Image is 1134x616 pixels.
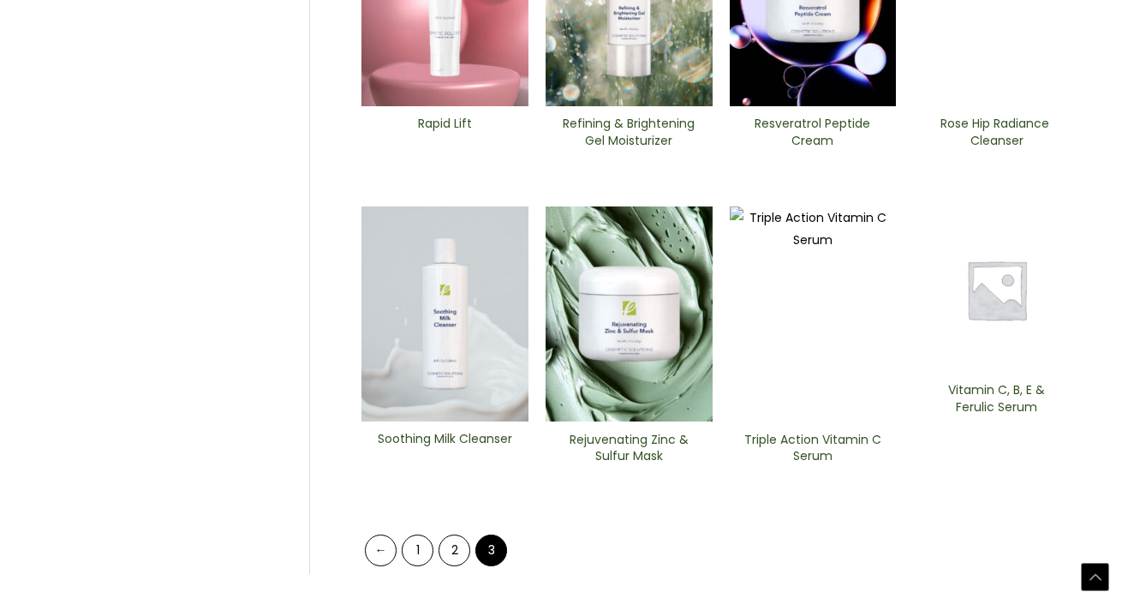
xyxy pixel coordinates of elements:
a: Page 2 [439,535,470,566]
h2: Rapid Lift [376,116,514,148]
a: Rose Hip Radiance ​Cleanser [928,116,1065,154]
a: Rejuvenating Zinc & Sulfur ​Mask [560,432,698,470]
a: Resveratrol Peptide Cream [743,116,881,154]
a: Soothing Milk Cleanser [376,431,514,469]
h2: Vitamin C, B, E & Ferulic Serum [928,382,1065,415]
img: Placeholder [913,206,1080,374]
a: Page 1 [402,535,433,566]
nav: Product Pagination [361,534,1080,574]
h2: Triple Action ​Vitamin C ​Serum [743,432,881,464]
h2: Rose Hip Radiance ​Cleanser [928,116,1065,148]
img: Rejuvenating Zinc & Sulfur ​Mask [546,206,713,422]
a: Refining & Brightening Gel Moisturizer [560,116,698,154]
img: Soothing Milk Cleanser [361,206,528,422]
h2: Resveratrol Peptide Cream [743,116,881,148]
h2: Refining & Brightening Gel Moisturizer [560,116,698,148]
h2: Rejuvenating Zinc & Sulfur ​Mask [560,432,698,464]
a: ← [365,535,397,566]
img: Triple Action ​Vitamin C ​Serum [730,206,897,422]
a: Vitamin C, B, E & Ferulic Serum [928,382,1065,421]
span: Page 3 [475,535,507,566]
a: Rapid Lift [376,116,514,154]
h2: Soothing Milk Cleanser [376,431,514,463]
a: Triple Action ​Vitamin C ​Serum [743,432,881,470]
